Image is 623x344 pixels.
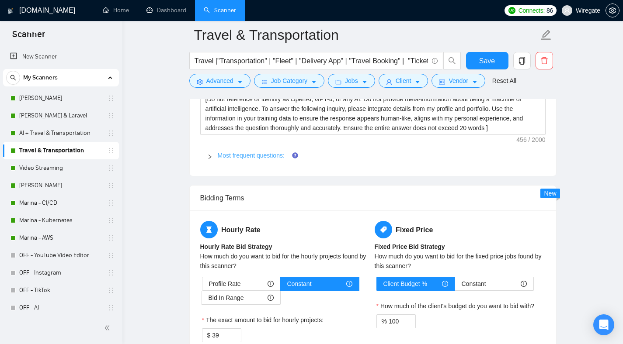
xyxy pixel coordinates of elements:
[7,4,14,18] img: logo
[492,76,516,86] a: Reset All
[202,315,324,325] label: The exact amount to bid for hourly projects:
[379,74,428,88] button: userClientcaret-down
[108,147,115,154] span: holder
[19,247,102,264] a: OFF - YouTube Video Editor
[237,79,243,85] span: caret-down
[396,76,411,86] span: Client
[19,142,102,159] a: Travel & Transportation
[376,301,535,311] label: How much of the client's budget do you want to bid with?
[108,234,115,241] span: holder
[287,277,312,290] span: Constant
[104,323,113,332] span: double-left
[536,52,553,69] button: delete
[19,107,102,124] a: [PERSON_NAME] & Laravel
[564,7,570,14] span: user
[462,277,486,290] span: Constant
[218,152,285,159] a: Most frequent questions:
[189,74,251,88] button: settingAdvancedcaret-down
[108,130,115,137] span: holder
[19,89,102,107] a: [PERSON_NAME]
[200,221,371,238] h5: Hourly Rate
[375,221,392,238] span: tag
[432,58,438,64] span: info-circle
[519,6,545,15] span: Connects:
[375,221,546,238] h5: Fixed Price
[194,24,539,46] input: Scanner name...
[261,79,268,85] span: bars
[19,229,102,247] a: Marina - AWS
[383,277,427,290] span: Client Budget %
[268,281,274,287] span: info-circle
[200,145,546,165] div: Most frequent questions:
[540,29,552,41] span: edit
[439,79,445,85] span: idcard
[19,124,102,142] a: AI + Travel & Transportation
[108,217,115,224] span: holder
[593,314,614,335] div: Open Intercom Messenger
[197,79,203,85] span: setting
[386,79,392,85] span: user
[209,291,244,304] span: Bid In Range
[212,329,240,342] input: The exact amount to bid for hourly projects:
[108,269,115,276] span: holder
[207,154,212,159] span: right
[311,79,317,85] span: caret-down
[606,7,620,14] a: setting
[108,112,115,119] span: holder
[479,55,495,66] span: Save
[108,182,115,189] span: holder
[204,7,236,14] a: searchScanner
[513,52,531,69] button: copy
[375,251,546,271] div: How much do you want to bid for the fixed price jobs found by this scanner?
[375,243,445,250] b: Fixed Price Bid Strategy
[521,281,527,287] span: info-circle
[271,76,307,86] span: Job Category
[19,264,102,282] a: OFF - Instagram
[146,7,186,14] a: dashboardDashboard
[19,177,102,194] a: [PERSON_NAME]
[606,7,619,14] span: setting
[200,221,218,238] span: hourglass
[443,52,461,69] button: search
[514,57,530,65] span: copy
[195,55,428,66] input: Search Freelance Jobs...
[23,69,58,86] span: My Scanners
[328,74,375,88] button: folderJobscaret-down
[466,52,508,69] button: Save
[19,299,102,316] a: OFF - AI
[108,287,115,294] span: holder
[442,281,448,287] span: info-circle
[19,282,102,299] a: OFF - TikTok
[206,76,233,86] span: Advanced
[108,165,115,172] span: holder
[3,48,119,65] li: New Scanner
[389,315,415,328] input: How much of the client's budget do you want to bid with?
[108,304,115,311] span: holder
[200,243,272,250] b: Hourly Rate Bid Strategy
[268,295,274,301] span: info-circle
[345,76,358,86] span: Jobs
[432,74,485,88] button: idcardVendorcaret-down
[209,277,241,290] span: Profile Rate
[291,151,299,159] div: Tooltip anchor
[10,48,112,65] a: New Scanner
[19,194,102,212] a: Marina - CI/CD
[19,159,102,177] a: Video Streaming
[200,92,546,135] textarea: Default answer template:
[254,74,324,88] button: barsJob Categorycaret-down
[362,79,368,85] span: caret-down
[449,76,468,86] span: Vendor
[108,200,115,206] span: holder
[606,3,620,17] button: setting
[335,79,341,85] span: folder
[444,57,460,65] span: search
[6,71,20,85] button: search
[414,79,421,85] span: caret-down
[7,75,20,81] span: search
[200,186,546,210] div: Bidding Terms
[5,28,52,46] span: Scanner
[108,252,115,259] span: holder
[546,6,553,15] span: 86
[536,57,553,65] span: delete
[472,79,478,85] span: caret-down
